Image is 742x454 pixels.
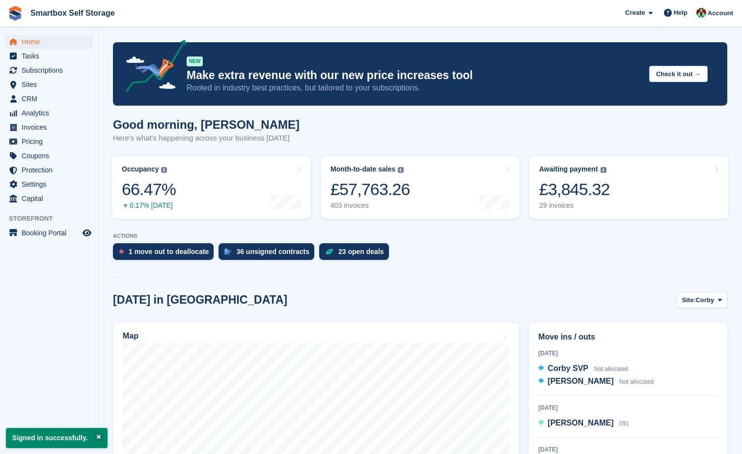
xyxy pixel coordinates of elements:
[117,40,186,96] img: price-adjustments-announcement-icon-8257ccfd72463d97f412b2fc003d46551f7dbcb40ab6d574587a9cd5c0d94...
[22,163,81,177] span: Protection
[708,8,733,18] span: Account
[529,156,728,219] a: Awaiting payment £3,845.32 29 invoices
[5,120,93,134] a: menu
[122,165,159,173] div: Occupancy
[696,295,715,305] span: Corby
[81,227,93,239] a: Preview store
[22,226,81,240] span: Booking Portal
[5,226,93,240] a: menu
[113,233,727,239] p: ACTIONS
[161,167,167,173] img: icon-info-grey-7440780725fd019a000dd9b08b2336e03edf1995a4989e88bcd33f0948082b44.svg
[538,331,718,343] h2: Move ins / outs
[187,57,203,66] div: NEW
[22,106,81,120] span: Analytics
[601,167,606,173] img: icon-info-grey-7440780725fd019a000dd9b08b2336e03edf1995a4989e88bcd33f0948082b44.svg
[330,179,410,199] div: £57,763.26
[27,5,119,21] a: Smartbox Self Storage
[5,163,93,177] a: menu
[619,378,654,385] span: Not allocated
[538,403,718,412] div: [DATE]
[338,248,384,255] div: 23 open deals
[677,292,727,308] button: Site: Corby
[123,332,138,340] h2: Map
[674,8,687,18] span: Help
[113,293,287,307] h2: [DATE] in [GEOGRAPHIC_DATA]
[112,156,311,219] a: Occupancy 66.47% 0.17% [DATE]
[548,419,613,427] span: [PERSON_NAME]
[5,92,93,106] a: menu
[538,363,628,375] a: Corby SVP Not allocated
[5,192,93,205] a: menu
[119,249,124,255] img: move_outs_to_deallocate_icon-f764333ba52eb49d3ac5e1228854f67142a1ed5810a6f6cc68b1a99e826820c5.svg
[113,133,300,144] p: Here's what's happening across your business [DATE]
[5,106,93,120] a: menu
[538,417,629,430] a: [PERSON_NAME] 091
[539,201,610,210] div: 29 invoices
[22,192,81,205] span: Capital
[236,248,309,255] div: 36 unsigned contracts
[330,201,410,210] div: 403 invoices
[6,428,108,448] p: Signed in successfully.
[113,118,300,131] h1: Good morning, [PERSON_NAME]
[5,135,93,148] a: menu
[22,177,81,191] span: Settings
[330,165,395,173] div: Month-to-date sales
[649,66,708,82] button: Check it out →
[5,35,93,49] a: menu
[538,349,718,358] div: [DATE]
[219,243,319,265] a: 36 unsigned contracts
[321,156,520,219] a: Month-to-date sales £57,763.26 403 invoices
[187,68,641,83] p: Make extra revenue with our new price increases tool
[22,63,81,77] span: Subscriptions
[682,295,696,305] span: Site:
[548,377,613,385] span: [PERSON_NAME]
[122,201,176,210] div: 0.17% [DATE]
[187,83,641,93] p: Rooted in industry best practices, but tailored to your subscriptions.
[5,177,93,191] a: menu
[8,6,23,21] img: stora-icon-8386f47178a22dfd0bd8f6a31ec36ba5ce8667c1dd55bd0f319d3a0aa187defe.svg
[129,248,209,255] div: 1 move out to deallocate
[325,248,333,255] img: deal-1b604bf984904fb50ccaf53a9ad4b4a5d6e5aea283cecdc64d6e3604feb123c2.svg
[594,366,628,372] span: Not allocated
[22,92,81,106] span: CRM
[22,135,81,148] span: Pricing
[625,8,645,18] span: Create
[122,179,176,199] div: 66.47%
[619,420,629,427] span: 091
[538,375,654,388] a: [PERSON_NAME] Not allocated
[22,149,81,163] span: Coupons
[319,243,394,265] a: 23 open deals
[9,214,98,224] span: Storefront
[548,364,588,372] span: Corby SVP
[5,78,93,91] a: menu
[22,120,81,134] span: Invoices
[22,78,81,91] span: Sites
[5,49,93,63] a: menu
[224,249,231,255] img: contract_signature_icon-13c848040528278c33f63329250d36e43548de30e8caae1d1a13099fd9432cc5.svg
[22,49,81,63] span: Tasks
[539,179,610,199] div: £3,845.32
[696,8,706,18] img: Caren Ingold
[538,445,718,454] div: [DATE]
[539,165,598,173] div: Awaiting payment
[113,243,219,265] a: 1 move out to deallocate
[5,149,93,163] a: menu
[22,35,81,49] span: Home
[5,63,93,77] a: menu
[398,167,404,173] img: icon-info-grey-7440780725fd019a000dd9b08b2336e03edf1995a4989e88bcd33f0948082b44.svg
